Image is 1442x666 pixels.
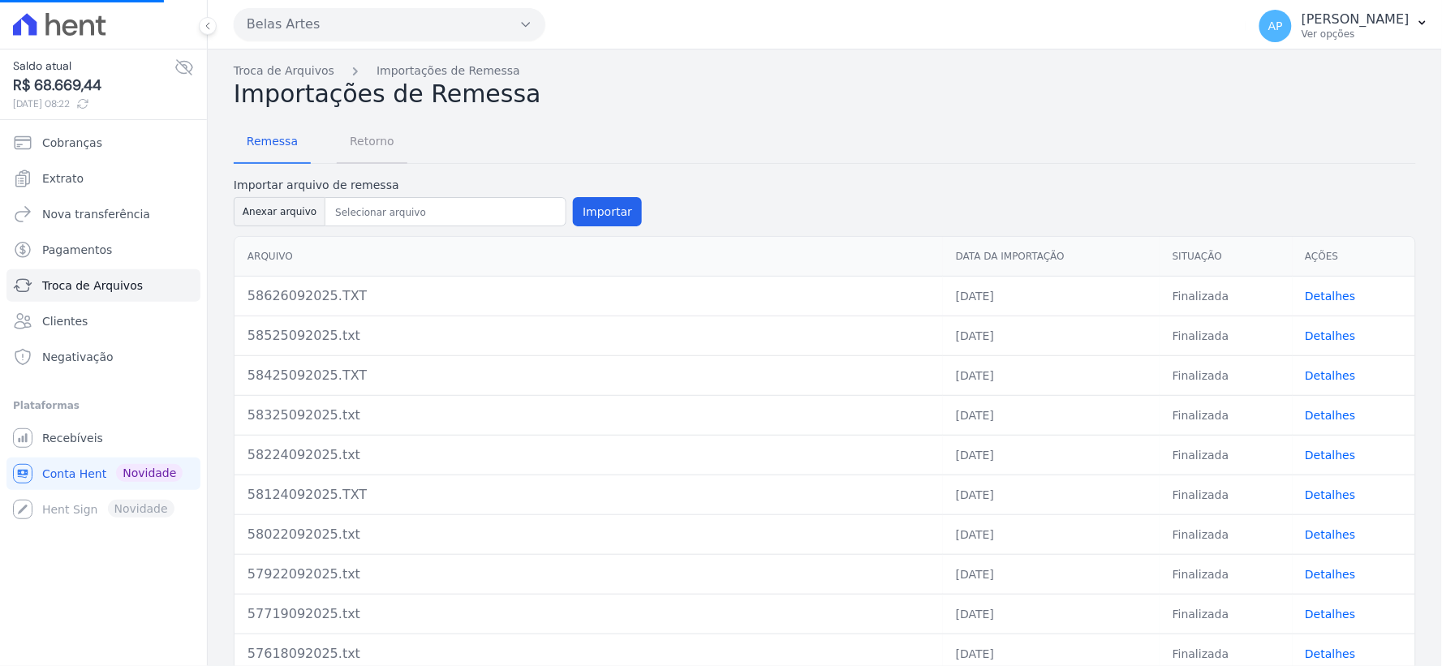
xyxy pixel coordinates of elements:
span: Pagamentos [42,242,112,258]
a: Troca de Arquivos [234,62,334,79]
span: Novidade [116,464,183,482]
a: Detalhes [1306,329,1356,342]
a: Pagamentos [6,234,200,266]
td: [DATE] [943,395,1160,435]
td: [DATE] [943,514,1160,554]
p: [PERSON_NAME] [1302,11,1410,28]
td: Finalizada [1160,395,1292,435]
button: Belas Artes [234,8,545,41]
td: Finalizada [1160,554,1292,594]
a: Detalhes [1306,608,1356,621]
span: Troca de Arquivos [42,277,143,294]
button: Anexar arquivo [234,197,325,226]
a: Retorno [337,122,407,164]
button: Importar [573,197,642,226]
div: 58325092025.txt [248,406,930,425]
span: Remessa [237,125,308,157]
input: Selecionar arquivo [329,203,562,222]
a: Conta Hent Novidade [6,458,200,490]
div: 58425092025.TXT [248,366,930,385]
div: 58224092025.txt [248,445,930,465]
a: Detalhes [1306,369,1356,382]
div: 58525092025.txt [248,326,930,346]
nav: Sidebar [13,127,194,526]
span: Extrato [42,170,84,187]
div: 57618092025.txt [248,644,930,664]
span: Negativação [42,349,114,365]
nav: Breadcrumb [234,62,1416,79]
a: Extrato [6,162,200,195]
a: Detalhes [1306,528,1356,541]
a: Recebíveis [6,422,200,454]
a: Detalhes [1306,647,1356,660]
h2: Importações de Remessa [234,79,1416,109]
span: Nova transferência [42,206,150,222]
td: Finalizada [1160,355,1292,395]
td: Finalizada [1160,316,1292,355]
div: Plataformas [13,396,194,415]
td: Finalizada [1160,594,1292,634]
a: Remessa [234,122,311,164]
div: 57719092025.txt [248,604,930,624]
span: AP [1268,20,1283,32]
a: Detalhes [1306,409,1356,422]
th: Arquivo [235,237,943,277]
td: [DATE] [943,276,1160,316]
div: 58626092025.TXT [248,286,930,306]
a: Detalhes [1306,290,1356,303]
td: Finalizada [1160,276,1292,316]
span: Cobranças [42,135,102,151]
p: Ver opções [1302,28,1410,41]
a: Importações de Remessa [377,62,520,79]
button: AP [PERSON_NAME] Ver opções [1246,3,1442,49]
td: Finalizada [1160,475,1292,514]
span: Retorno [340,125,404,157]
th: Data da Importação [943,237,1160,277]
div: 58022092025.txt [248,525,930,544]
label: Importar arquivo de remessa [234,177,642,194]
span: Saldo atual [13,58,174,75]
a: Troca de Arquivos [6,269,200,302]
div: 57922092025.txt [248,565,930,584]
span: Recebíveis [42,430,103,446]
a: Cobranças [6,127,200,159]
td: [DATE] [943,594,1160,634]
a: Detalhes [1306,568,1356,581]
span: R$ 68.669,44 [13,75,174,97]
th: Ações [1293,237,1415,277]
td: [DATE] [943,316,1160,355]
td: [DATE] [943,435,1160,475]
span: Clientes [42,313,88,329]
a: Detalhes [1306,449,1356,462]
div: 58124092025.TXT [248,485,930,505]
td: [DATE] [943,554,1160,594]
a: Detalhes [1306,488,1356,501]
td: Finalizada [1160,435,1292,475]
td: [DATE] [943,355,1160,395]
span: Conta Hent [42,466,106,482]
a: Nova transferência [6,198,200,230]
th: Situação [1160,237,1292,277]
a: Negativação [6,341,200,373]
a: Clientes [6,305,200,337]
td: [DATE] [943,475,1160,514]
span: [DATE] 08:22 [13,97,174,111]
td: Finalizada [1160,514,1292,554]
